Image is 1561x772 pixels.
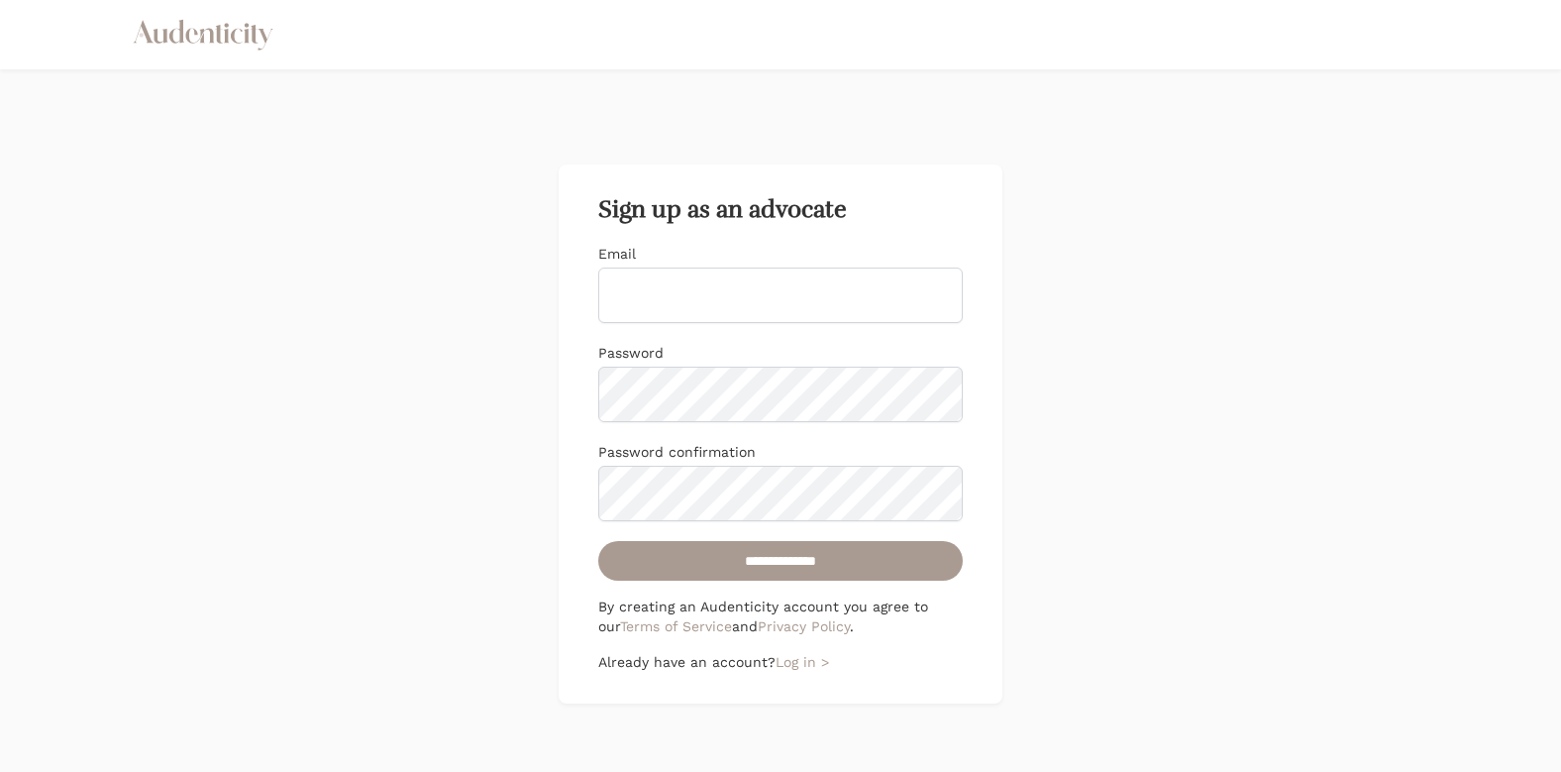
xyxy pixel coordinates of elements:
[620,618,732,634] a: Terms of Service
[598,597,963,636] p: By creating an Audenticity account you agree to our and .
[776,654,829,670] a: Log in >
[598,196,963,224] h2: Sign up as an advocate
[598,444,756,460] label: Password confirmation
[598,246,636,262] label: Email
[598,652,963,672] p: Already have an account?
[758,618,850,634] a: Privacy Policy
[598,345,664,361] label: Password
